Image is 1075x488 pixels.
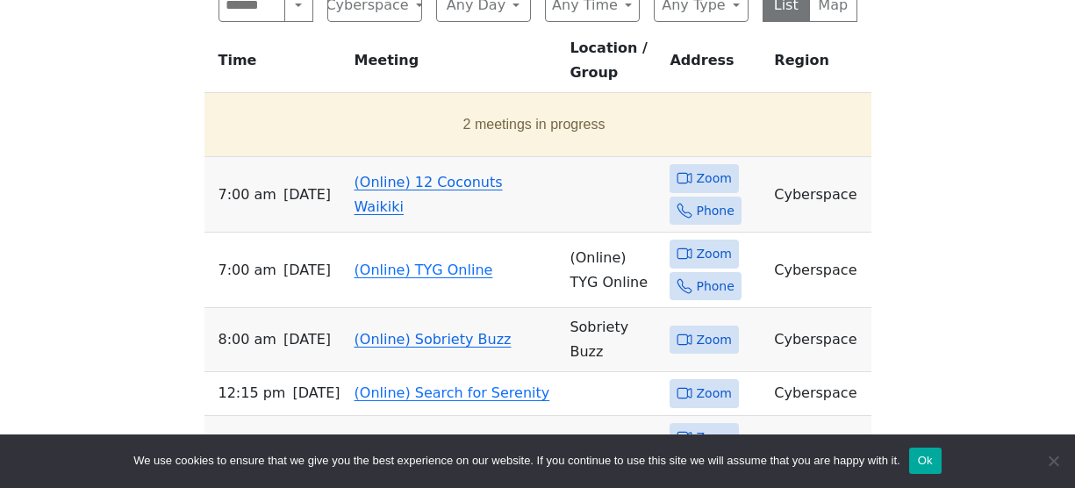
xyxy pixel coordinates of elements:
[767,308,871,372] td: Cyberspace
[696,329,731,351] span: Zoom
[767,36,871,93] th: Region
[909,448,942,474] button: Ok
[563,308,663,372] td: Sobriety Buzz
[663,36,767,93] th: Address
[292,381,340,405] span: [DATE]
[1044,452,1062,470] span: No
[211,100,857,149] button: 2 meetings in progress
[283,183,331,207] span: [DATE]
[348,36,563,93] th: Meeting
[355,331,512,348] a: (Online) Sobriety Buzz
[563,233,663,308] td: (Online) TYG Online
[696,200,734,222] span: Phone
[696,383,731,405] span: Zoom
[767,157,871,233] td: Cyberspace
[563,36,663,93] th: Location / Group
[696,243,731,265] span: Zoom
[696,168,731,190] span: Zoom
[696,276,734,298] span: Phone
[355,174,503,215] a: (Online) 12 Coconuts Waikiki
[133,452,899,470] span: We use cookies to ensure that we give you the best experience on our website. If you continue to ...
[767,372,871,416] td: Cyberspace
[219,258,276,283] span: 7:00 AM
[219,327,276,352] span: 8:00 AM
[204,36,348,93] th: Time
[283,258,331,283] span: [DATE]
[767,233,871,308] td: Cyberspace
[696,427,731,449] span: Zoom
[283,327,331,352] span: [DATE]
[219,381,286,405] span: 12:15 PM
[355,384,550,401] a: (Online) Search for Serenity
[219,183,276,207] span: 7:00 AM
[355,262,493,278] a: (Online) TYG Online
